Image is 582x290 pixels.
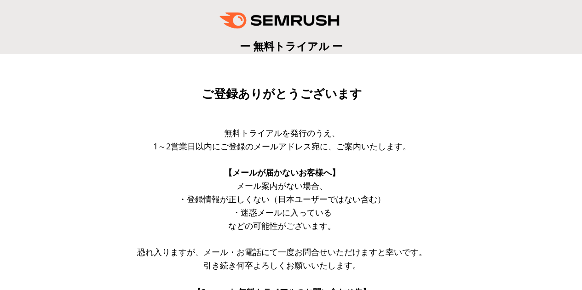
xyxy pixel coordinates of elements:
span: 1～2営業日以内にご登録のメールアドレス宛に、ご案内いたします。 [153,141,411,152]
span: メール案内がない場合、 [236,180,328,191]
span: 【メールが届かないお客様へ】 [224,167,340,178]
span: ・登録情報が正しくない（日本ユーザーではない含む） [179,193,386,205]
span: 無料トライアルを発行のうえ、 [224,127,340,138]
span: ー 無料トライアル ー [240,39,343,53]
span: などの可能性がございます。 [228,220,336,231]
span: 恐れ入りますが、メール・お電話にて一度お問合せいただけますと幸いです。 [137,246,427,257]
span: 引き続き何卒よろしくお願いいたします。 [203,260,361,271]
span: ご登録ありがとうございます [202,87,362,101]
span: ・迷惑メールに入っている [232,207,332,218]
